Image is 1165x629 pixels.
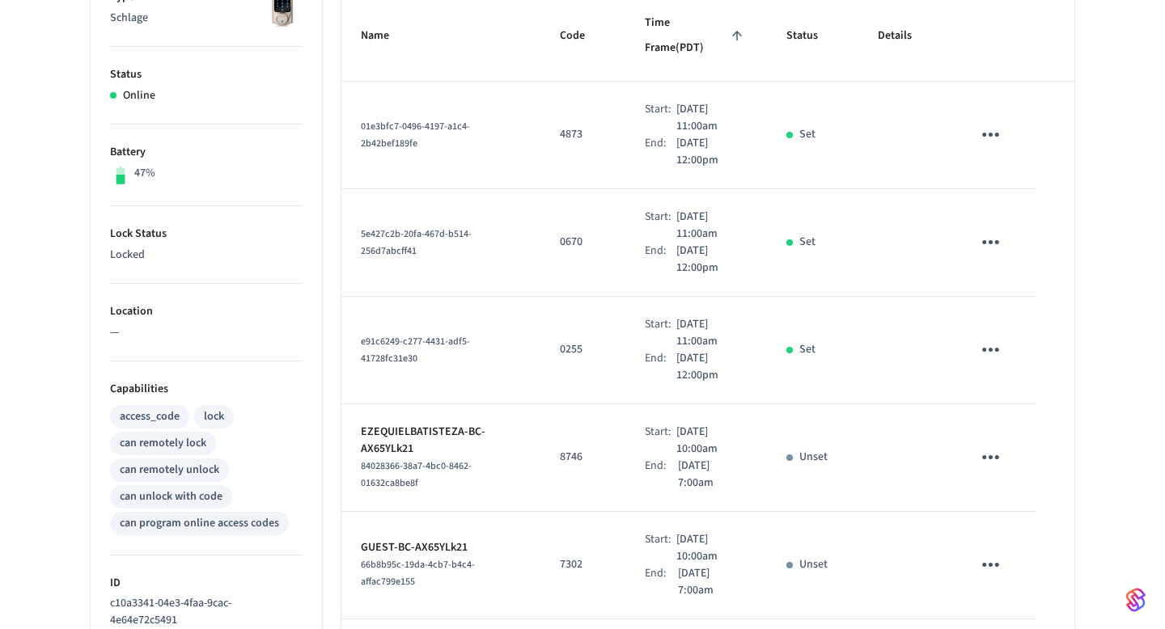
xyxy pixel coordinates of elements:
[120,515,279,532] div: can program online access codes
[1126,587,1146,613] img: SeamLogoGradient.69752ec5.svg
[110,66,303,83] p: Status
[676,531,747,565] p: [DATE] 10:00am
[361,120,470,150] span: 01e3bfc7-0496-4197-a1c4-2b42bef189fe
[799,449,828,466] p: Unset
[120,488,222,505] div: can unlock with code
[645,565,679,599] div: End:
[676,209,747,243] p: [DATE] 11:00am
[645,101,676,135] div: Start:
[110,324,303,341] p: —
[645,316,676,350] div: Start:
[361,227,472,258] span: 5e427c2b-20fa-467d-b514-256d7abcff41
[361,539,521,556] p: GUEST-BC-AX65YLk21
[123,87,155,104] p: Online
[361,459,472,490] span: 84028366-38a7-4bc0-8462-01632ca8be8f
[110,144,303,161] p: Battery
[110,381,303,398] p: Capabilities
[110,10,303,27] p: Schlage
[560,556,606,573] p: 7302
[645,11,748,61] span: Time Frame(PDT)
[645,424,676,458] div: Start:
[560,449,606,466] p: 8746
[560,234,606,251] p: 0670
[361,335,470,365] span: e91c6249-c277-4431-adf5-41728fc31e30
[878,23,933,49] span: Details
[799,234,815,251] p: Set
[678,565,747,599] p: [DATE] 7:00am
[120,462,219,479] div: can remotely unlock
[110,303,303,320] p: Location
[645,350,676,384] div: End:
[676,101,747,135] p: [DATE] 11:00am
[676,316,747,350] p: [DATE] 11:00am
[110,595,296,629] p: c10a3341-04e3-4faa-9cac-4e64e72c5491
[786,23,839,49] span: Status
[676,350,748,384] p: [DATE] 12:00pm
[799,341,815,358] p: Set
[204,408,224,425] div: lock
[120,435,206,452] div: can remotely lock
[110,575,303,592] p: ID
[120,408,180,425] div: access_code
[678,458,747,492] p: [DATE] 7:00am
[110,226,303,243] p: Lock Status
[645,458,679,492] div: End:
[110,247,303,264] p: Locked
[645,243,676,277] div: End:
[645,209,676,243] div: Start:
[134,165,155,182] p: 47%
[799,556,828,573] p: Unset
[676,424,747,458] p: [DATE] 10:00am
[560,126,606,143] p: 4873
[645,531,676,565] div: Start:
[560,23,606,49] span: Code
[361,558,475,589] span: 66b8b95c-19da-4cb7-b4c4-affac799e155
[799,126,815,143] p: Set
[560,341,606,358] p: 0255
[361,424,521,458] p: EZEQUIELBATISTEZA-BC-AX65YLk21
[676,135,748,169] p: [DATE] 12:00pm
[676,243,748,277] p: [DATE] 12:00pm
[361,23,410,49] span: Name
[645,135,676,169] div: End:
